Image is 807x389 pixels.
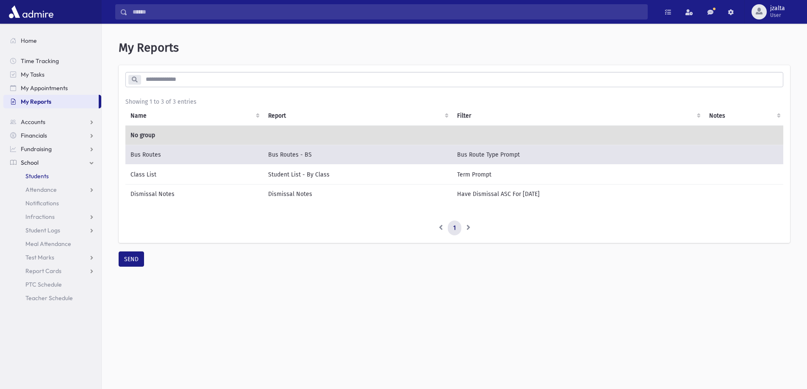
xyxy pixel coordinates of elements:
span: My Reports [21,98,51,105]
span: Time Tracking [21,57,59,65]
a: Accounts [3,115,101,129]
a: Home [3,34,101,47]
td: Dismissal Notes [263,184,452,204]
span: PTC Schedule [25,281,62,288]
span: Notifications [25,199,59,207]
td: Bus Routes - BS [263,145,452,165]
a: My Reports [3,95,99,108]
button: SEND [119,251,144,267]
a: Attendance [3,183,101,196]
span: jzalta [770,5,785,12]
th: Report: activate to sort column ascending [263,106,452,126]
div: Showing 1 to 3 of 3 entries [125,97,783,106]
span: Home [21,37,37,44]
td: Dismissal Notes [125,184,263,204]
span: Teacher Schedule [25,294,73,302]
a: My Appointments [3,81,101,95]
a: 1 [448,221,461,236]
span: Meal Attendance [25,240,71,248]
input: Search [128,4,647,19]
a: Teacher Schedule [3,291,101,305]
a: Notifications [3,196,101,210]
td: Bus Route Type Prompt [452,145,704,165]
td: Have Dismissal ASC For [DATE] [452,184,704,204]
a: Meal Attendance [3,237,101,251]
a: My Tasks [3,68,101,81]
a: Student Logs [3,223,101,237]
a: Time Tracking [3,54,101,68]
a: Financials [3,129,101,142]
a: Infractions [3,210,101,223]
td: Student List - By Class [263,165,452,185]
span: My Tasks [21,71,44,78]
span: Accounts [21,118,45,126]
span: Report Cards [25,267,61,275]
span: Student Logs [25,226,60,234]
td: Term Prompt [452,165,704,185]
td: Class List [125,165,263,185]
a: Students [3,169,101,183]
span: Students [25,172,49,180]
span: Infractions [25,213,55,221]
a: PTC Schedule [3,278,101,291]
th: Name: activate to sort column ascending [125,106,263,126]
a: Test Marks [3,251,101,264]
th: Notes : activate to sort column ascending [704,106,784,126]
span: Financials [21,132,47,139]
span: Test Marks [25,254,54,261]
th: Filter : activate to sort column ascending [452,106,704,126]
img: AdmirePro [7,3,55,20]
span: Fundraising [21,145,52,153]
a: Fundraising [3,142,101,156]
span: Attendance [25,186,57,193]
td: Bus Routes [125,145,263,165]
a: Report Cards [3,264,101,278]
span: My Appointments [21,84,68,92]
a: School [3,156,101,169]
span: My Reports [119,41,179,55]
span: School [21,159,39,166]
span: User [770,12,785,19]
td: No group [125,125,784,145]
